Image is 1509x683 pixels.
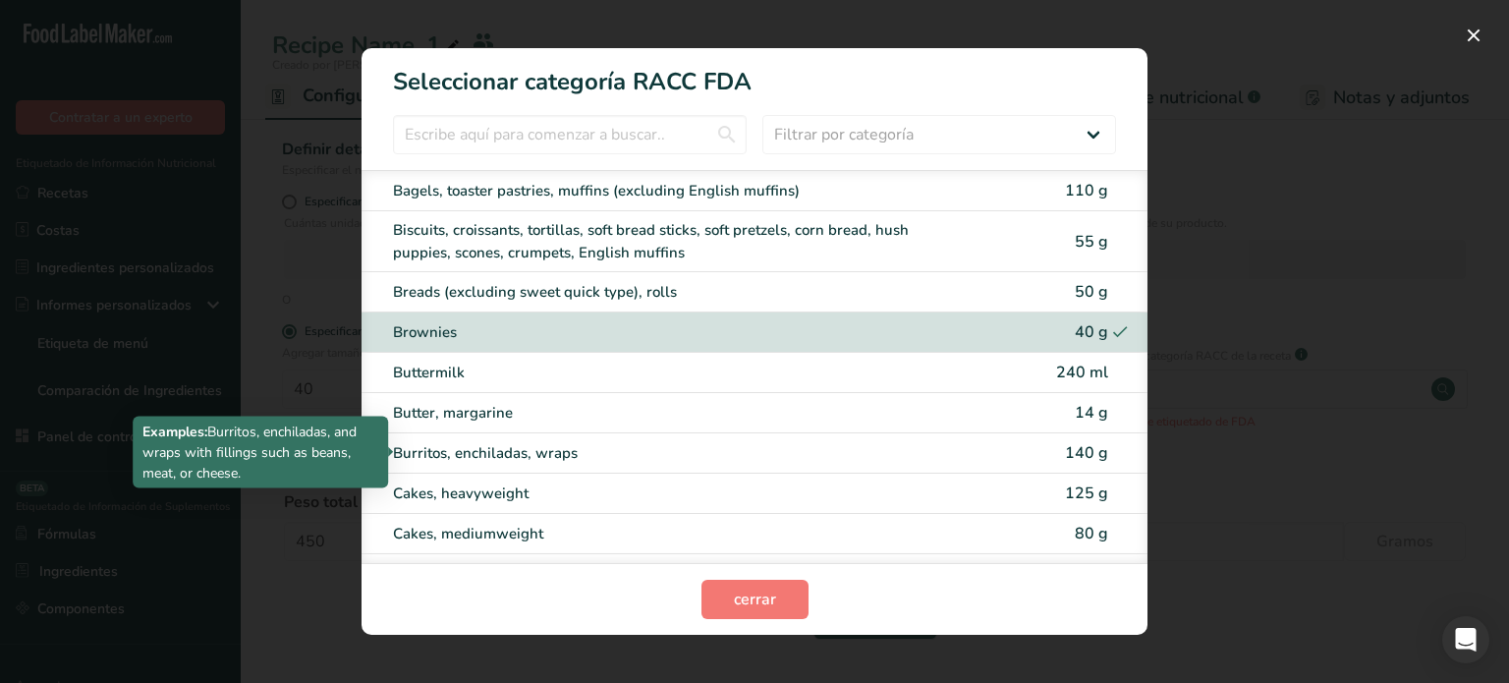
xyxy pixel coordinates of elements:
div: Open Intercom Messenger [1442,616,1489,663]
div: Butter, margarine [393,402,951,425]
span: 40 g [1075,321,1108,343]
span: 110 g [1065,180,1108,201]
div: Burritos, enchiladas, wraps [393,442,951,465]
span: 50 g [1075,281,1108,303]
span: 80 g [1075,523,1108,544]
span: 14 g [1075,402,1108,424]
span: 140 g [1065,442,1108,464]
b: Examples: [142,423,207,441]
div: Breads (excluding sweet quick type), rolls [393,281,951,304]
div: Buttermilk [393,362,951,384]
span: 240 ml [1056,362,1108,383]
span: 125 g [1065,483,1108,504]
div: Cakes, lightweight (angel food, chiffon, or sponge cake without icing or filling) [393,563,951,586]
span: 55 g [1075,231,1108,253]
div: Cakes, mediumweight [393,523,951,545]
div: Cakes, heavyweight [393,483,951,505]
p: Burritos, enchiladas, and wraps with fillings such as beans, meat, or cheese. [142,422,378,484]
div: Biscuits, croissants, tortillas, soft bread sticks, soft pretzels, corn bread, hush puppies, scon... [393,219,951,263]
div: Bagels, toaster pastries, muffins (excluding English muffins) [393,180,951,202]
input: Escribe aquí para comenzar a buscar.. [393,115,747,154]
span: cerrar [734,588,776,611]
button: cerrar [701,580,809,619]
div: Brownies [393,321,951,344]
h1: Seleccionar categoría RACC FDA [362,48,1147,99]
